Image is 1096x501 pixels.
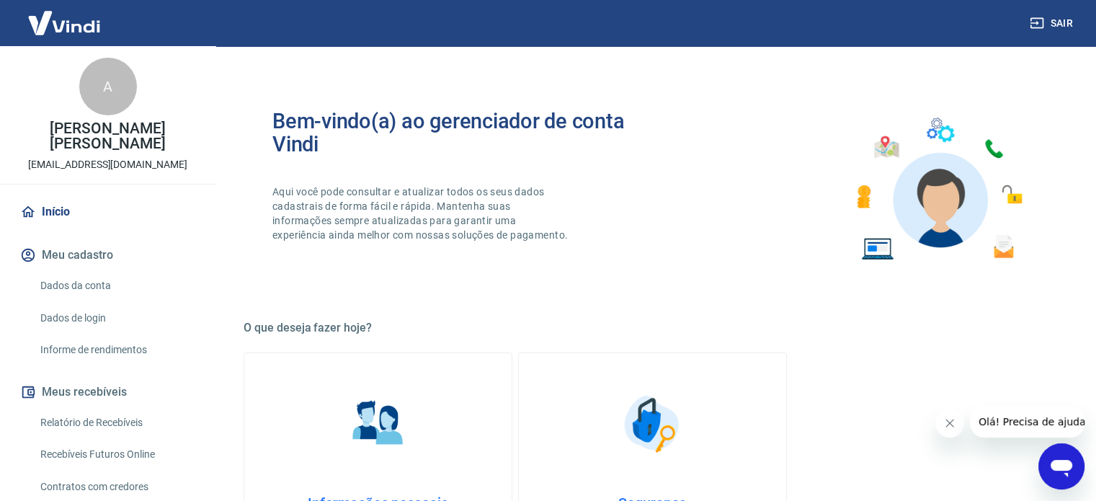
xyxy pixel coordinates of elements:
a: Relatório de Recebíveis [35,408,198,438]
img: logo_orange.svg [23,23,35,35]
p: [PERSON_NAME] [PERSON_NAME] [12,121,204,151]
img: Segurança [617,388,689,460]
div: [PERSON_NAME]: [DOMAIN_NAME] [37,37,206,49]
div: Palavras-chave [168,85,231,94]
a: Início [17,196,198,228]
img: Vindi [17,1,111,45]
button: Meus recebíveis [17,376,198,408]
h5: O que deseja fazer hoje? [244,321,1061,335]
div: A [79,58,137,115]
p: [EMAIL_ADDRESS][DOMAIN_NAME] [28,157,187,172]
p: Aqui você pode consultar e atualizar todos os seus dados cadastrais de forma fácil e rápida. Mant... [272,185,571,242]
img: website_grey.svg [23,37,35,49]
a: Informe de rendimentos [35,335,198,365]
img: tab_keywords_by_traffic_grey.svg [152,84,164,95]
button: Sair [1027,10,1079,37]
img: Imagem de um avatar masculino com diversos icones exemplificando as funcionalidades do gerenciado... [844,110,1033,269]
a: Recebíveis Futuros Online [35,440,198,469]
div: Domínio [76,85,110,94]
div: v 4.0.25 [40,23,71,35]
iframe: Fechar mensagem [935,409,964,438]
button: Meu cadastro [17,239,198,271]
iframe: Botão para abrir a janela de mensagens [1038,443,1084,489]
h2: Bem-vindo(a) ao gerenciador de conta Vindi [272,110,653,156]
iframe: Mensagem da empresa [970,406,1084,438]
img: Informações pessoais [342,388,414,460]
a: Dados da conta [35,271,198,301]
a: Dados de login [35,303,198,333]
img: tab_domain_overview_orange.svg [60,84,71,95]
span: Olá! Precisa de ajuda? [9,10,121,22]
